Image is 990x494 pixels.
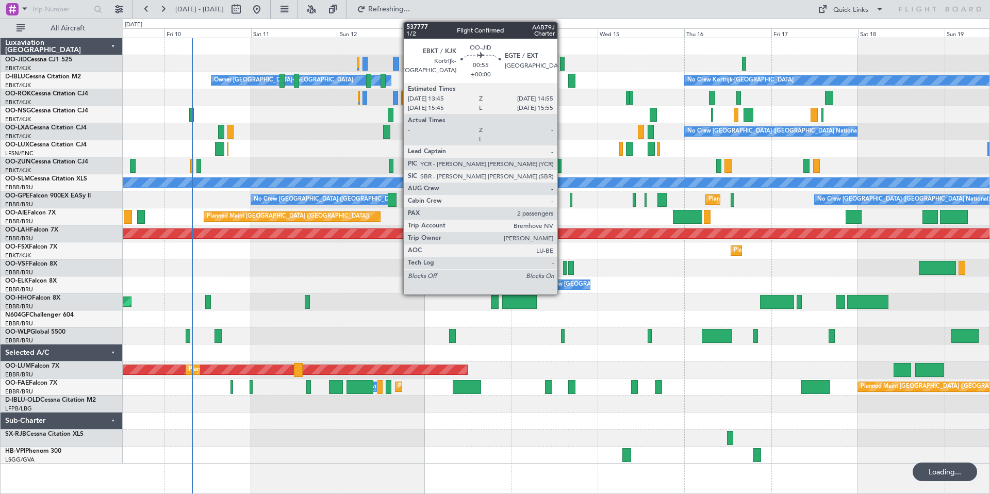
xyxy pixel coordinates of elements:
[5,74,81,80] a: D-IBLUCessna Citation M2
[511,28,598,38] div: Tue 14
[5,57,72,63] a: OO-JIDCessna CJ1 525
[5,210,56,216] a: OO-AIEFalcon 7X
[5,81,31,89] a: EBKT/KJK
[5,244,57,250] a: OO-FSXFalcon 7X
[5,405,32,413] a: LFPB/LBG
[5,448,61,454] a: HB-VPIPhenom 300
[254,192,426,207] div: No Crew [GEOGRAPHIC_DATA] ([GEOGRAPHIC_DATA] National)
[684,28,771,38] div: Thu 16
[5,363,31,369] span: OO-LUM
[5,261,57,267] a: OO-VSFFalcon 8X
[5,193,29,199] span: OO-GPE
[813,1,889,18] button: Quick Links
[5,397,96,403] a: D-IBLU-OLDCessna Citation M2
[858,28,945,38] div: Sat 18
[338,28,424,38] div: Sun 12
[5,312,29,318] span: N604GF
[5,295,32,301] span: OO-HHO
[5,329,30,335] span: OO-WLP
[175,5,224,14] span: [DATE] - [DATE]
[5,116,31,123] a: EBKT/KJK
[214,73,353,88] div: Owner [GEOGRAPHIC_DATA]-[GEOGRAPHIC_DATA]
[598,28,684,38] div: Wed 15
[5,295,60,301] a: OO-HHOFalcon 8X
[5,176,87,182] a: OO-SLMCessna Citation XLS
[5,193,91,199] a: OO-GPEFalcon 900EX EASy II
[5,252,31,259] a: EBKT/KJK
[5,98,31,106] a: EBKT/KJK
[833,5,868,15] div: Quick Links
[352,1,414,18] button: Refreshing...
[5,108,31,114] span: OO-NSG
[5,210,27,216] span: OO-AIE
[5,184,33,191] a: EBBR/BRU
[5,363,59,369] a: OO-LUMFalcon 7X
[5,159,31,165] span: OO-ZUN
[5,448,25,454] span: HB-VPI
[5,227,30,233] span: OO-LAH
[5,218,33,225] a: EBBR/BRU
[5,380,57,386] a: OO-FAEFalcon 7X
[5,108,88,114] a: OO-NSGCessna Citation CJ4
[5,388,33,396] a: EBBR/BRU
[5,142,87,148] a: OO-LUXCessna Citation CJ4
[539,277,712,292] div: No Crew [GEOGRAPHIC_DATA] ([GEOGRAPHIC_DATA] National)
[5,337,33,344] a: EBBR/BRU
[5,235,33,242] a: EBBR/BRU
[164,28,251,38] div: Fri 10
[5,125,29,131] span: OO-LXA
[5,91,31,97] span: OO-ROK
[5,227,58,233] a: OO-LAHFalcon 7X
[913,463,977,481] div: Loading...
[5,431,84,437] a: SX-RJBCessna Citation XLS
[5,371,33,378] a: EBBR/BRU
[5,125,87,131] a: OO-LXACessna Citation CJ4
[5,456,35,464] a: LSGG/GVA
[424,28,511,38] div: Mon 13
[5,397,40,403] span: D-IBLU-OLD
[5,261,29,267] span: OO-VSF
[687,73,794,88] div: No Crew Kortrijk-[GEOGRAPHIC_DATA]
[5,57,27,63] span: OO-JID
[5,320,33,327] a: EBBR/BRU
[368,6,411,13] span: Refreshing...
[687,124,860,139] div: No Crew [GEOGRAPHIC_DATA] ([GEOGRAPHIC_DATA] National)
[5,91,88,97] a: OO-ROKCessna Citation CJ4
[5,64,31,72] a: EBKT/KJK
[11,20,112,37] button: All Aircraft
[5,329,65,335] a: OO-WLPGlobal 5500
[189,362,375,377] div: Planned Maint [GEOGRAPHIC_DATA] ([GEOGRAPHIC_DATA] National)
[5,74,25,80] span: D-IBLU
[5,286,33,293] a: EBBR/BRU
[27,25,109,32] span: All Aircraft
[771,28,858,38] div: Fri 17
[5,150,34,157] a: LFSN/ENC
[734,243,854,258] div: Planned Maint Kortrijk-[GEOGRAPHIC_DATA]
[251,28,338,38] div: Sat 11
[5,431,26,437] span: SX-RJB
[5,278,57,284] a: OO-ELKFalcon 8X
[5,269,33,276] a: EBBR/BRU
[207,209,369,224] div: Planned Maint [GEOGRAPHIC_DATA] ([GEOGRAPHIC_DATA])
[5,159,88,165] a: OO-ZUNCessna Citation CJ4
[817,192,990,207] div: No Crew [GEOGRAPHIC_DATA] ([GEOGRAPHIC_DATA] National)
[708,192,895,207] div: Planned Maint [GEOGRAPHIC_DATA] ([GEOGRAPHIC_DATA] National)
[125,21,142,29] div: [DATE]
[5,201,33,208] a: EBBR/BRU
[5,380,29,386] span: OO-FAE
[5,142,29,148] span: OO-LUX
[5,312,74,318] a: N604GFChallenger 604
[5,176,30,182] span: OO-SLM
[398,379,488,394] div: Planned Maint Melsbroek Air Base
[5,167,31,174] a: EBKT/KJK
[31,2,91,17] input: Trip Number
[5,303,33,310] a: EBBR/BRU
[5,133,31,140] a: EBKT/KJK
[5,244,29,250] span: OO-FSX
[5,278,28,284] span: OO-ELK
